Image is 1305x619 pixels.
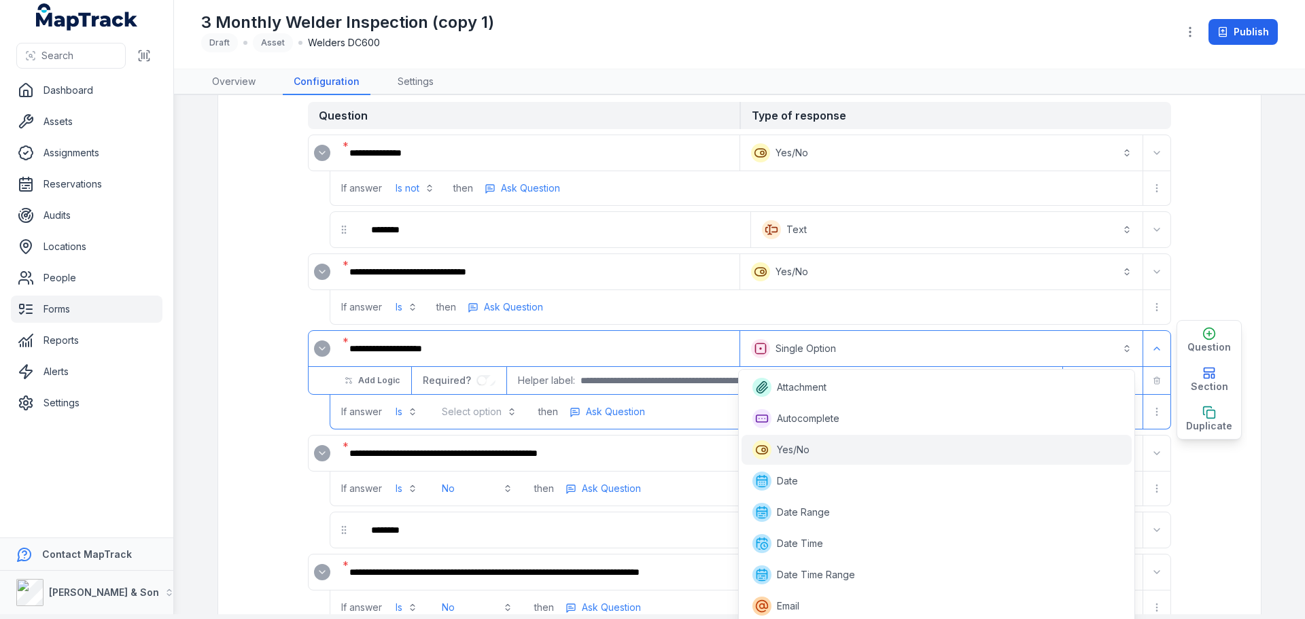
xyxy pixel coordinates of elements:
[518,374,575,387] span: Helper label:
[777,568,855,582] span: Date Time Range
[1191,380,1228,393] span: Section
[476,375,495,386] input: :r1gr:-form-item-label
[1187,340,1231,354] span: Question
[1177,321,1241,360] button: Question
[777,599,799,613] span: Email
[1177,360,1241,400] button: Section
[777,506,830,519] span: Date Range
[1186,419,1232,433] span: Duplicate
[423,374,476,386] span: Required?
[777,381,826,394] span: Attachment
[777,474,798,488] span: Date
[777,537,823,550] span: Date Time
[743,334,1140,364] button: Single Option
[358,375,400,386] span: Add Logic
[777,443,810,457] span: Yes/No
[336,369,408,392] button: Add Logic
[1177,400,1241,439] button: Duplicate
[777,412,839,425] span: Autocomplete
